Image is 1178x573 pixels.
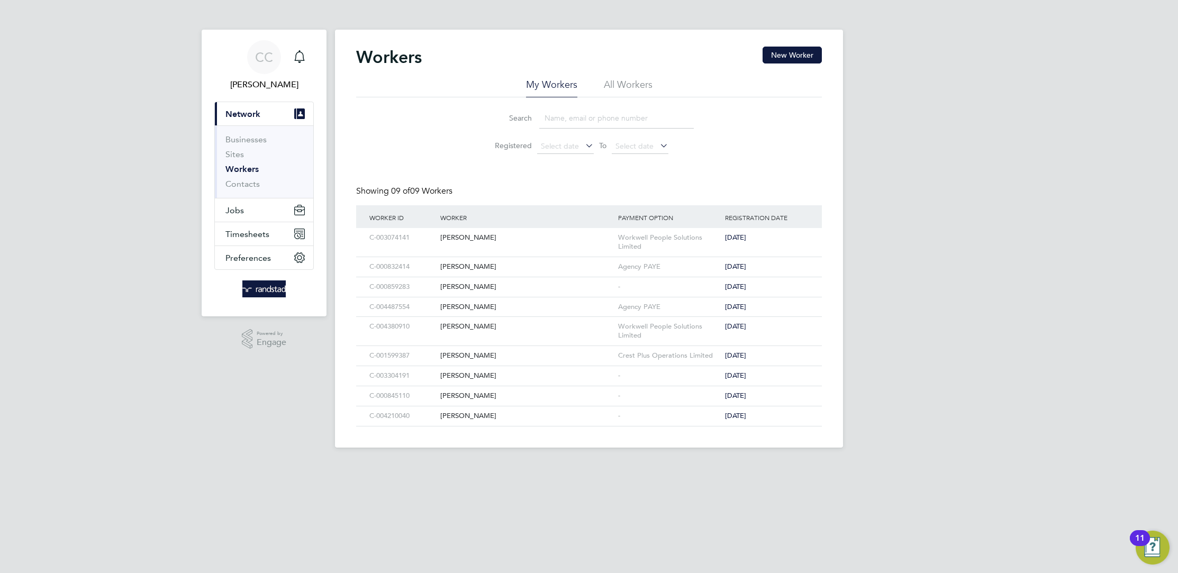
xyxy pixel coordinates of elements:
[367,316,811,325] a: C-004380910[PERSON_NAME]Workwell People Solutions Limited[DATE]
[367,386,438,406] div: C-000845110
[438,346,615,366] div: [PERSON_NAME]
[225,134,267,144] a: Businesses
[1136,531,1170,565] button: Open Resource Center, 11 new notifications
[215,222,313,245] button: Timesheets
[1135,538,1145,552] div: 11
[367,406,811,415] a: C-004210040[PERSON_NAME]-[DATE]
[242,329,287,349] a: Powered byEngage
[367,277,811,286] a: C-000859283[PERSON_NAME]-[DATE]
[214,78,314,91] span: Corbon Clarke-Selby
[615,297,722,317] div: Agency PAYE
[484,141,532,150] label: Registered
[367,257,811,266] a: C-000832414[PERSON_NAME]Agency PAYE[DATE]
[541,141,579,151] span: Select date
[725,322,746,331] span: [DATE]
[215,102,313,125] button: Network
[725,262,746,271] span: [DATE]
[484,113,532,123] label: Search
[356,47,422,68] h2: Workers
[225,164,259,174] a: Workers
[367,205,438,230] div: Worker ID
[367,346,438,366] div: C-001599387
[615,406,722,426] div: -
[539,108,694,129] input: Name, email or phone number
[596,139,610,152] span: To
[604,78,653,97] li: All Workers
[725,282,746,291] span: [DATE]
[438,257,615,277] div: [PERSON_NAME]
[257,329,286,338] span: Powered by
[367,277,438,297] div: C-000859283
[215,246,313,269] button: Preferences
[225,253,271,263] span: Preferences
[615,228,722,257] div: Workwell People Solutions Limited
[367,406,438,426] div: C-004210040
[615,277,722,297] div: -
[225,109,260,119] span: Network
[615,366,722,386] div: -
[356,186,455,197] div: Showing
[367,386,811,395] a: C-000845110[PERSON_NAME]-[DATE]
[763,47,822,63] button: New Worker
[225,149,244,159] a: Sites
[391,186,452,196] span: 09 Workers
[722,205,811,230] div: Registration Date
[725,351,746,360] span: [DATE]
[202,30,327,316] nav: Main navigation
[242,280,286,297] img: randstad-logo-retina.png
[367,297,811,306] a: C-004487554[PERSON_NAME]Agency PAYE[DATE]
[367,317,438,336] div: C-004380910
[367,228,811,237] a: C-003074141[PERSON_NAME]Workwell People Solutions Limited[DATE]
[225,179,260,189] a: Contacts
[615,317,722,345] div: Workwell People Solutions Limited
[367,297,438,317] div: C-004487554
[615,257,722,277] div: Agency PAYE
[255,50,273,64] span: CC
[725,371,746,380] span: [DATE]
[225,205,244,215] span: Jobs
[438,406,615,426] div: [PERSON_NAME]
[438,228,615,248] div: [PERSON_NAME]
[438,366,615,386] div: [PERSON_NAME]
[438,277,615,297] div: [PERSON_NAME]
[526,78,577,97] li: My Workers
[725,411,746,420] span: [DATE]
[214,280,314,297] a: Go to home page
[438,205,615,230] div: Worker
[214,40,314,91] a: CC[PERSON_NAME]
[367,366,438,386] div: C-003304191
[615,141,654,151] span: Select date
[615,346,722,366] div: Crest Plus Operations Limited
[215,125,313,198] div: Network
[257,338,286,347] span: Engage
[725,233,746,242] span: [DATE]
[725,302,746,311] span: [DATE]
[367,257,438,277] div: C-000832414
[438,317,615,336] div: [PERSON_NAME]
[367,366,811,375] a: C-003304191[PERSON_NAME]-[DATE]
[438,386,615,406] div: [PERSON_NAME]
[615,386,722,406] div: -
[367,345,811,354] a: C-001599387[PERSON_NAME]Crest Plus Operations Limited[DATE]
[391,186,410,196] span: 09 of
[215,198,313,222] button: Jobs
[725,391,746,400] span: [DATE]
[438,297,615,317] div: [PERSON_NAME]
[225,229,269,239] span: Timesheets
[367,228,438,248] div: C-003074141
[615,205,722,230] div: Payment Option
